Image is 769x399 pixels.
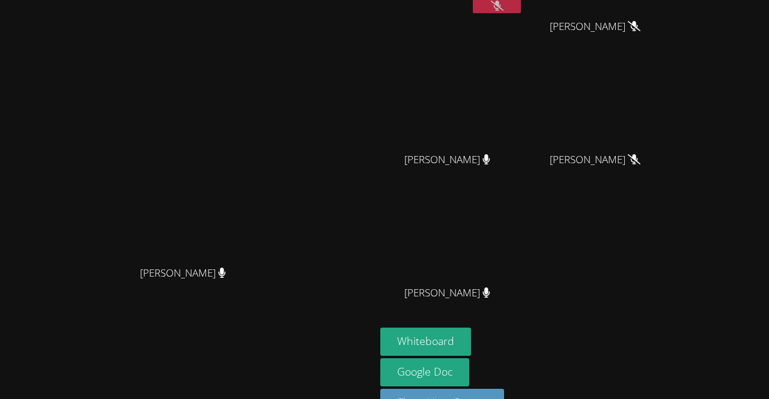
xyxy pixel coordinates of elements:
[404,151,490,169] span: [PERSON_NAME]
[380,358,469,386] a: Google Doc
[550,151,640,169] span: [PERSON_NAME]
[550,18,640,35] span: [PERSON_NAME]
[140,265,226,282] span: [PERSON_NAME]
[380,328,471,356] button: Whiteboard
[404,284,490,302] span: [PERSON_NAME]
